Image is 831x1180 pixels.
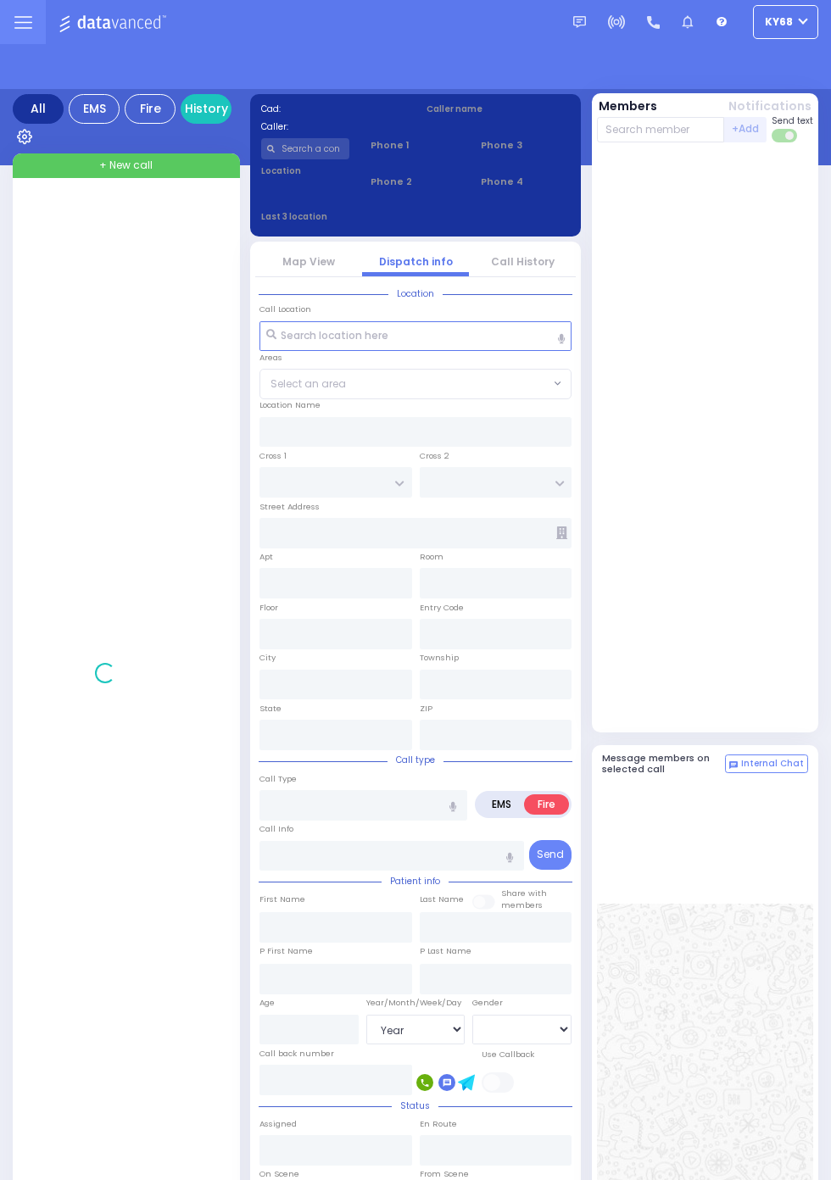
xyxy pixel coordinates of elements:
[725,754,808,773] button: Internal Chat
[259,303,311,315] label: Call Location
[69,94,120,124] div: EMS
[765,14,793,30] span: ky68
[481,175,570,189] span: Phone 4
[556,526,567,539] span: Other building occupants
[501,899,543,910] span: members
[261,164,350,177] label: Location
[420,893,464,905] label: Last Name
[259,352,282,364] label: Areas
[261,103,405,115] label: Cad:
[59,12,171,33] img: Logo
[388,287,443,300] span: Location
[259,450,287,462] label: Cross 1
[420,945,471,957] label: P Last Name
[772,114,813,127] span: Send text
[125,94,176,124] div: Fire
[420,703,432,715] label: ZIP
[772,127,799,144] label: Turn off text
[259,823,293,835] label: Call Info
[741,758,804,770] span: Internal Chat
[282,254,335,269] a: Map View
[379,254,453,269] a: Dispatch info
[420,602,464,614] label: Entry Code
[259,997,275,1009] label: Age
[501,888,547,899] small: Share with
[392,1099,438,1112] span: Status
[259,1118,297,1130] label: Assigned
[382,875,449,888] span: Patient info
[371,175,460,189] span: Phone 2
[181,94,231,124] a: History
[729,761,738,770] img: comment-alt.png
[259,893,305,905] label: First Name
[427,103,571,115] label: Caller name
[491,254,555,269] a: Call History
[602,753,726,775] h5: Message members on selected call
[371,138,460,153] span: Phone 1
[420,450,449,462] label: Cross 2
[599,97,657,115] button: Members
[597,117,725,142] input: Search member
[259,321,572,352] input: Search location here
[482,1049,534,1060] label: Use Callback
[259,602,278,614] label: Floor
[259,1048,334,1060] label: Call back number
[259,551,273,563] label: Apt
[99,158,153,173] span: + New call
[420,1168,469,1180] label: From Scene
[481,138,570,153] span: Phone 3
[366,997,466,1009] div: Year/Month/Week/Day
[420,652,459,664] label: Township
[259,773,297,785] label: Call Type
[478,794,525,815] label: EMS
[524,794,569,815] label: Fire
[13,94,64,124] div: All
[261,210,416,223] label: Last 3 location
[472,997,503,1009] label: Gender
[259,1168,299,1180] label: On Scene
[728,97,811,115] button: Notifications
[259,703,282,715] label: State
[420,551,443,563] label: Room
[261,120,405,133] label: Caller:
[259,399,321,411] label: Location Name
[388,754,443,766] span: Call type
[420,1118,457,1130] label: En Route
[529,840,572,870] button: Send
[261,138,350,159] input: Search a contact
[753,5,818,39] button: ky68
[573,16,586,29] img: message.svg
[259,501,320,513] label: Street Address
[259,652,276,664] label: City
[270,376,346,392] span: Select an area
[259,945,313,957] label: P First Name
